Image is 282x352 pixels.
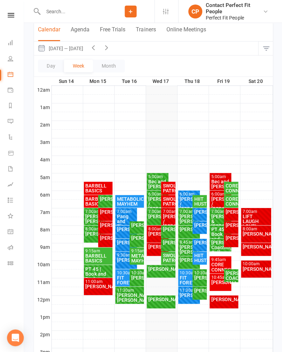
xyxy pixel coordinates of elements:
[116,270,135,274] div: 10:30am
[85,283,111,288] div: [PERSON_NAME]
[99,196,111,201] div: [PERSON_NAME]
[193,196,205,206] div: HIIT HUSTLE
[99,235,111,240] div: [PERSON_NAME]
[210,261,229,271] div: CORE CONNECTION
[116,252,135,257] div: 9:30am
[242,266,269,270] div: [PERSON_NAME]
[148,178,167,188] div: Bec and [PERSON_NAME]
[116,287,142,292] div: 11:30am
[8,145,23,161] a: Product Sales
[85,213,104,223] div: [PERSON_NAME]/ [PERSON_NAME]
[131,248,142,253] div: 9:15am
[239,77,272,85] th: Sat 20
[8,83,23,98] a: Payments
[116,213,135,228] div: Pang and Tita
[225,222,236,227] div: [PERSON_NAME]
[210,213,229,228] div: [PERSON_NAME] & [PERSON_NAME]
[179,292,198,297] div: [PERSON_NAME]
[64,60,93,72] button: Week
[8,177,23,192] a: Assessments
[116,209,135,213] div: 7:00am
[148,191,167,196] div: 6:00am
[210,196,229,211] div: [PERSON_NAME] / [PERSON_NAME]
[34,138,51,146] th: 3am
[210,191,229,196] div: 6:00am
[8,208,23,224] a: What's New
[193,287,205,292] div: [PERSON_NAME]
[34,260,51,268] th: 10am
[148,266,174,270] div: [PERSON_NAME]
[34,207,51,216] th: 7am
[225,209,236,214] div: [PERSON_NAME]
[193,239,205,244] div: [PERSON_NAME]
[210,279,229,284] div: [PERSON_NAME]
[116,292,142,301] div: [PERSON_NAME]/ [PERSON_NAME]
[179,209,198,213] div: 7:00am
[242,226,269,231] div: 8:00am
[210,178,229,188] div: Bec and [PERSON_NAME]
[83,77,114,85] th: Mon 15
[51,77,83,85] th: Sun 14
[242,244,269,248] div: [PERSON_NAME]
[85,266,111,280] div: PT 45 ( Book and Pay)
[162,196,173,206] div: SWOL PATROL
[148,244,167,248] div: [PERSON_NAME]
[225,235,236,240] div: [PERSON_NAME]
[242,231,269,236] div: [PERSON_NAME]
[210,174,229,178] div: 5:00am
[148,213,167,218] div: [PERSON_NAME]
[131,274,142,279] div: [PERSON_NAME]
[179,239,198,244] div: 8:45am
[210,239,229,254] div: [PERSON_NAME] Coaching Call
[177,77,208,85] th: Thu 18
[145,77,177,85] th: Wed 17
[135,26,155,41] button: Trainers
[179,244,198,254] div: [PERSON_NAME]/ [PERSON_NAME]
[85,248,111,253] div: 9:15am
[34,242,51,251] th: 9am
[210,257,229,261] div: 9:45am
[131,270,142,274] div: 10:30am
[100,26,125,41] button: Free Trials
[193,209,205,214] div: [PERSON_NAME]
[34,312,51,321] th: 1pm
[179,287,198,292] div: 11:30am
[114,77,145,85] th: Tue 16
[8,239,23,255] a: Roll call kiosk mode
[116,196,142,206] div: METABOLIC MAYHEM
[166,26,205,41] button: Online Meetings
[34,155,51,164] th: 4am
[116,239,135,244] div: [PERSON_NAME]
[131,235,142,240] div: [PERSON_NAME]
[225,196,236,206] div: CORE CONNECTION
[193,222,205,227] div: [PERSON_NAME]
[242,209,269,213] div: 7:00am
[116,274,135,284] div: FIT FOREVERS
[70,26,89,41] button: Agenda
[210,296,236,301] div: [PERSON_NAME]
[210,209,229,213] div: 7:00am
[8,36,23,51] a: Dashboard
[34,85,51,94] th: 12am
[34,294,51,303] th: 12pm
[8,51,23,67] a: People
[34,277,51,286] th: 11am
[162,252,173,262] div: SWOL PATROL
[99,209,111,214] div: [PERSON_NAME]
[34,225,51,234] th: 8am
[34,173,51,181] th: 5am
[131,253,142,262] div: METABOLIC MAYHEM
[85,209,104,213] div: 7:00am
[85,196,104,206] div: BARBELL BASICS
[179,213,198,223] div: [PERSON_NAME]/ [PERSON_NAME]
[85,226,104,231] div: 8:00am
[34,329,51,338] th: 2pm
[8,224,23,239] a: General attendance kiosk mode
[162,183,173,192] div: SWOL PATROL
[242,261,269,266] div: 10:00am
[193,274,205,279] div: [PERSON_NAME]
[34,103,51,112] th: 1am
[188,5,202,18] div: CP
[210,226,229,246] div: PT 45 ( Book and Pay)
[242,213,269,228] div: LIFT LAUGH LOVE!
